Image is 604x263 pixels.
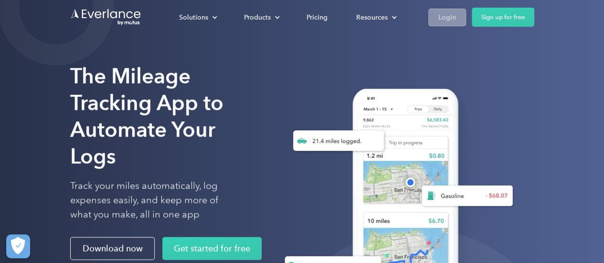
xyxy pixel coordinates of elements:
a: Get started for free [162,237,262,260]
a: Pricing [297,9,337,26]
div: Pricing [307,11,328,23]
div: Resources [347,9,404,26]
strong: The Mileage Tracking App to Automate Your Logs [70,63,223,169]
a: Go to homepage [70,8,142,26]
p: Track your miles automatically, log expenses easily, and keep more of what you make, all in one app [70,179,241,222]
div: Solutions [179,11,208,23]
div: Products [244,11,271,23]
div: Login [438,11,456,23]
a: Sign up for free [472,8,534,27]
a: Download now [70,237,155,260]
button: Cookies Settings [6,234,30,258]
a: Login [428,9,466,26]
div: Resources [356,11,388,23]
div: Solutions [170,9,225,26]
div: Products [234,9,287,26]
